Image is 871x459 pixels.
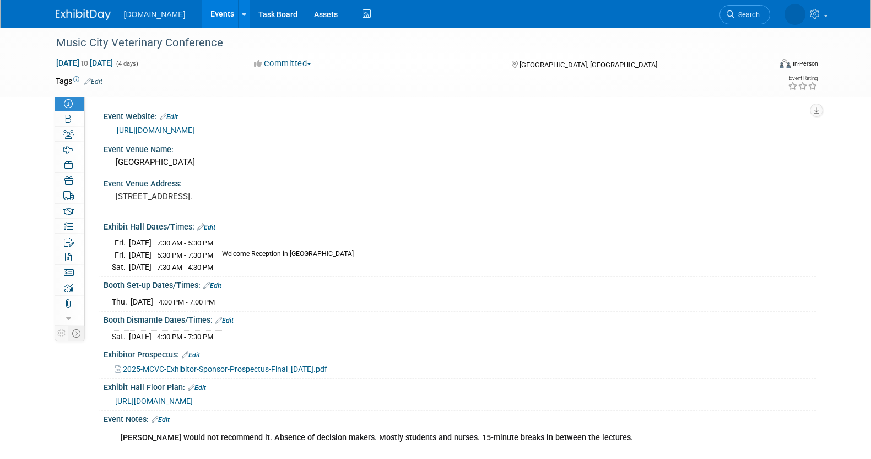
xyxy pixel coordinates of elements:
span: 4:30 PM - 7:30 PM [157,333,213,341]
div: Event Format [705,57,819,74]
div: In-Person [792,60,818,68]
div: Music City Veterinary Conference [52,33,754,53]
div: Event Venue Name: [104,141,816,155]
span: to [79,58,90,67]
td: Welcome Reception in [GEOGRAPHIC_DATA] [215,249,354,261]
td: Toggle Event Tabs [68,326,84,340]
div: [GEOGRAPHIC_DATA] [112,154,808,171]
td: Sat. [112,261,129,273]
a: [URL][DOMAIN_NAME] [117,126,194,135]
a: Edit [160,113,178,121]
span: [DOMAIN_NAME] [124,10,186,19]
span: 7:30 AM - 5:30 PM [157,239,213,247]
td: [DATE] [131,296,153,307]
span: 2025-MCVC-Exhibitor-Sponsor-Prospectus-Final_[DATE].pdf [123,365,327,373]
img: Iuliia Bulow [785,4,805,25]
a: Edit [182,351,200,359]
a: Search [719,5,770,24]
a: Edit [84,78,102,86]
div: Event Website: [104,108,816,122]
div: Exhibitor Prospectus: [104,346,816,361]
span: 4:00 PM - 7:00 PM [159,298,215,306]
td: Thu. [112,296,131,307]
b: [PERSON_NAME] would not recommend it. Absence of decision makers. Mostly students and nurses. 15-... [121,433,633,442]
div: Event Notes: [104,411,816,425]
td: Fri. [112,237,129,249]
img: ExhibitDay [56,9,111,20]
span: 5:30 PM - 7:30 PM [157,251,213,259]
td: [DATE] [129,261,152,273]
a: Edit [188,384,206,392]
td: [DATE] [129,330,152,342]
td: Personalize Event Tab Strip [55,326,68,340]
a: [URL][DOMAIN_NAME] [115,397,193,405]
div: Event Rating [788,76,818,81]
td: Sat. [112,330,129,342]
td: [DATE] [129,249,152,261]
pre: [STREET_ADDRESS]. [116,191,388,201]
span: [DATE] [DATE] [56,58,113,68]
a: Edit [197,223,215,231]
div: Event Venue Address: [104,175,816,189]
div: Booth Set-up Dates/Times: [104,277,816,291]
span: [GEOGRAPHIC_DATA], [GEOGRAPHIC_DATA] [520,61,657,69]
img: Format-Inperson.png [780,59,791,68]
a: Edit [215,317,234,324]
td: Fri. [112,249,129,261]
button: Committed [250,58,316,70]
td: [DATE] [129,237,152,249]
div: Exhibit Hall Dates/Times: [104,218,816,233]
a: 2025-MCVC-Exhibitor-Sponsor-Prospectus-Final_[DATE].pdf [115,365,327,373]
a: Edit [203,282,221,290]
div: Exhibit Hall Floor Plan: [104,379,816,393]
span: (4 days) [115,60,138,67]
span: 7:30 AM - 4:30 PM [157,263,213,271]
div: Booth Dismantle Dates/Times: [104,312,816,326]
td: Tags [56,76,102,87]
span: Search [734,10,760,19]
a: Edit [152,416,170,424]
